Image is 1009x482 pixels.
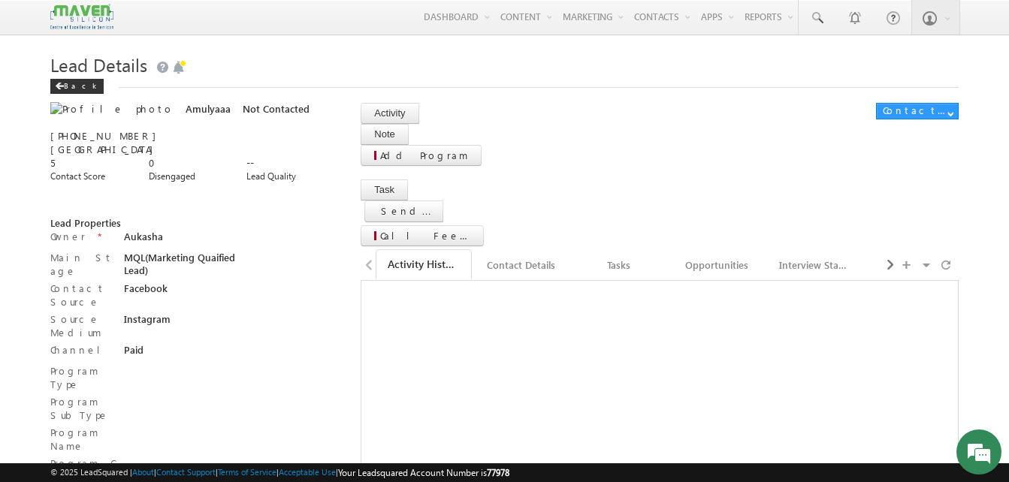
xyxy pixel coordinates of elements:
[883,104,947,117] div: Contact Actions
[779,256,850,274] div: Interview Status
[50,53,147,77] span: Lead Details
[124,343,240,364] div: Paid
[132,467,154,477] a: About
[876,103,959,119] button: Contact Actions
[50,216,121,229] span: Lead Properties
[50,129,164,142] span: [PHONE_NUMBER]
[50,343,112,357] label: Channel
[485,256,556,274] div: Contact Details
[50,426,116,453] label: Program Name
[186,102,231,115] span: Amulyaaa
[50,78,111,91] a: Back
[50,170,141,183] div: Contact Score
[50,395,116,422] label: Program SubType
[124,251,240,276] div: MQL(Marketing Quaified Lead)
[50,116,259,128] a: [EMAIL_ADDRESS][DOMAIN_NAME]
[865,249,961,281] a: Notes
[243,102,310,115] span: Not Contacted
[50,156,141,170] div: 5
[246,170,337,183] div: Lead Quality
[767,249,863,281] a: Interview Status
[361,103,418,124] button: Activity
[381,204,482,217] span: Send Email
[50,312,116,339] label: Source Medium
[124,230,163,243] span: Aukasha
[246,156,337,170] div: --
[877,256,947,274] div: Notes
[669,249,766,281] a: Opportunities
[50,465,509,480] span: © 2025 LeadSquared | | | | |
[361,145,482,166] button: Add Program
[50,230,86,243] label: Owner
[279,467,336,477] a: Acceptable Use
[149,170,240,183] div: Disengaged
[50,143,161,155] span: [GEOGRAPHIC_DATA]
[380,229,470,243] span: Call Feedback - Lead
[376,249,472,279] a: Activity History
[338,467,509,478] span: Your Leadsquared Account Number is
[473,249,569,281] a: Contact Details
[124,282,240,303] div: Facebook
[487,467,509,478] span: 77978
[149,156,240,170] div: 0
[361,179,408,200] button: Task
[380,149,468,162] span: Add Program
[572,249,668,281] a: Tasks
[584,256,654,274] div: Tasks
[50,364,116,391] label: Program Type
[50,79,104,94] div: Back
[50,282,116,309] label: Contact Source
[388,256,458,273] div: Activity History
[124,312,240,333] div: Instagram
[50,102,174,116] img: Profile photo
[50,4,113,30] img: Custom Logo
[364,200,443,222] button: Send Email
[361,124,408,145] button: Note
[361,225,484,246] button: Call Feedback - Lead
[156,467,216,477] a: Contact Support
[50,251,116,278] label: Main Stage
[681,256,752,274] div: Opportunities
[218,467,276,477] a: Terms of Service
